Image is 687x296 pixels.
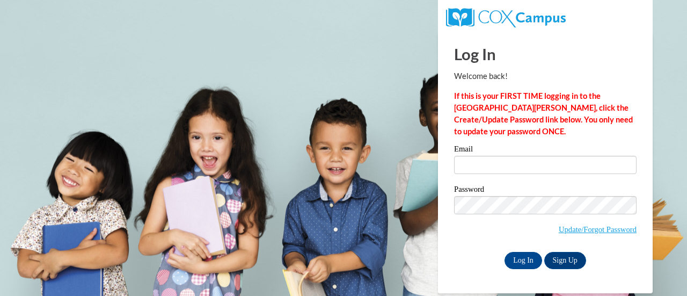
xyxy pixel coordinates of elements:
p: Welcome back! [454,70,637,82]
label: Password [454,185,637,196]
label: Email [454,145,637,156]
a: COX Campus [446,12,566,21]
strong: If this is your FIRST TIME logging in to the [GEOGRAPHIC_DATA][PERSON_NAME], click the Create/Upd... [454,91,633,136]
a: Sign Up [544,252,586,269]
h1: Log In [454,43,637,65]
a: Update/Forgot Password [559,225,637,234]
input: Log In [505,252,542,269]
img: COX Campus [446,8,566,27]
